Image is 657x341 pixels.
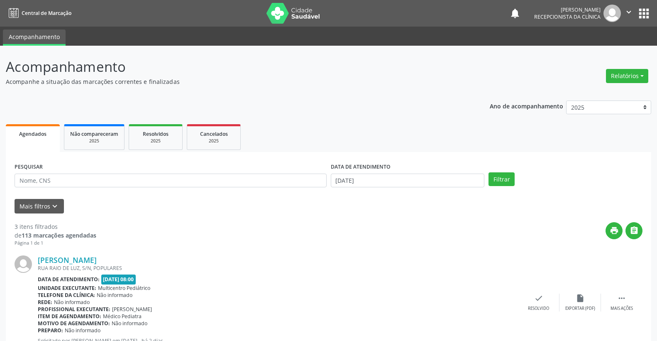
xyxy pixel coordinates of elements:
i:  [624,7,633,17]
p: Ano de acompanhamento [490,101,563,111]
i:  [630,226,639,235]
button:  [621,5,637,22]
button: apps [637,6,651,21]
div: Página 1 de 1 [15,240,96,247]
p: Acompanhamento [6,56,458,77]
button:  [625,222,642,239]
b: Telefone da clínica: [38,292,95,299]
div: 2025 [135,138,176,144]
div: 2025 [70,138,118,144]
i: print [610,226,619,235]
label: DATA DE ATENDIMENTO [331,161,391,174]
span: Não compareceram [70,130,118,137]
button: Relatórios [606,69,648,83]
span: Resolvidos [143,130,169,137]
span: [DATE] 08:00 [101,275,136,284]
img: img [603,5,621,22]
a: Acompanhamento [3,29,66,46]
input: Selecione um intervalo [331,174,485,188]
label: PESQUISAR [15,161,43,174]
div: RUA RAIO DE LUZ, S/N, POPULARES [38,265,518,272]
strong: 113 marcações agendadas [22,231,96,239]
div: Exportar (PDF) [565,306,595,312]
b: Profissional executante: [38,306,110,313]
span: Recepcionista da clínica [534,13,601,20]
div: de [15,231,96,240]
a: Central de Marcação [6,6,71,20]
div: Resolvido [528,306,549,312]
button: Mais filtroskeyboard_arrow_down [15,199,64,213]
div: Mais ações [611,306,633,312]
b: Motivo de agendamento: [38,320,110,327]
input: Nome, CNS [15,174,327,188]
span: Central de Marcação [22,10,71,17]
span: Médico Pediatra [103,313,142,320]
div: [PERSON_NAME] [534,6,601,13]
div: 3 itens filtrados [15,222,96,231]
b: Item de agendamento: [38,313,101,320]
div: 2025 [193,138,234,144]
b: Data de atendimento: [38,276,100,283]
span: Não informado [54,299,90,306]
i: keyboard_arrow_down [50,202,59,211]
span: Não informado [112,320,147,327]
i: insert_drive_file [576,294,585,303]
span: Multicentro Pediátrico [98,285,150,292]
button: notifications [509,7,521,19]
button: Filtrar [488,172,515,186]
img: img [15,255,32,273]
span: Agendados [19,130,46,137]
i:  [617,294,626,303]
button: print [606,222,623,239]
span: [PERSON_NAME] [112,306,152,313]
i: check [534,294,543,303]
b: Rede: [38,299,52,306]
span: Não informado [97,292,132,299]
b: Unidade executante: [38,285,96,292]
b: Preparo: [38,327,63,334]
a: [PERSON_NAME] [38,255,97,265]
span: Não informado [65,327,100,334]
span: Cancelados [200,130,228,137]
p: Acompanhe a situação das marcações correntes e finalizadas [6,77,458,86]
